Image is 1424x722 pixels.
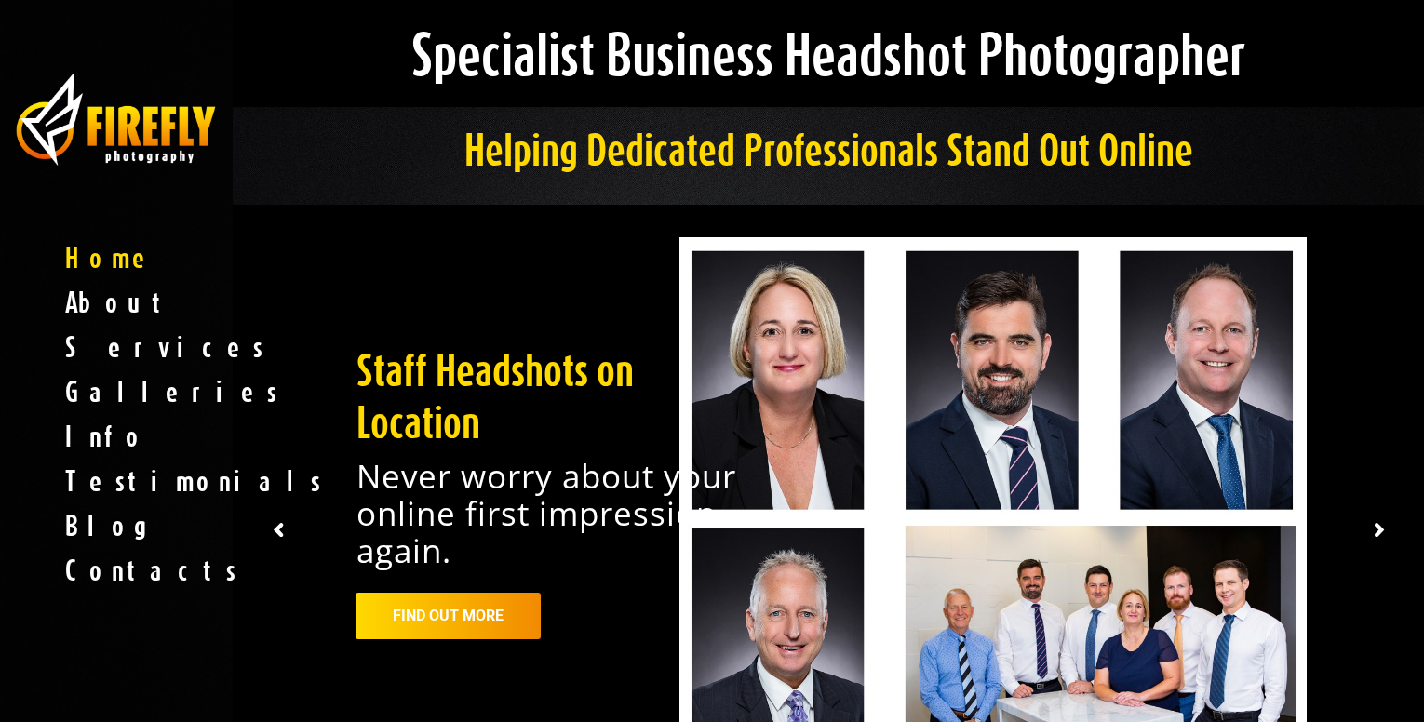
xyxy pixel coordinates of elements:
img: business photography [14,70,219,168]
h1: Specialist Business Headshot Photographer [272,28,1385,79]
a: FIND OUT MORE [356,593,541,639]
span: Helping Dedicated Professionals Stand Out Online [464,124,1193,174]
rs-layer: Never worry about your online first impression again. [356,458,738,569]
span: Staff Headshots on Location [356,344,634,447]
